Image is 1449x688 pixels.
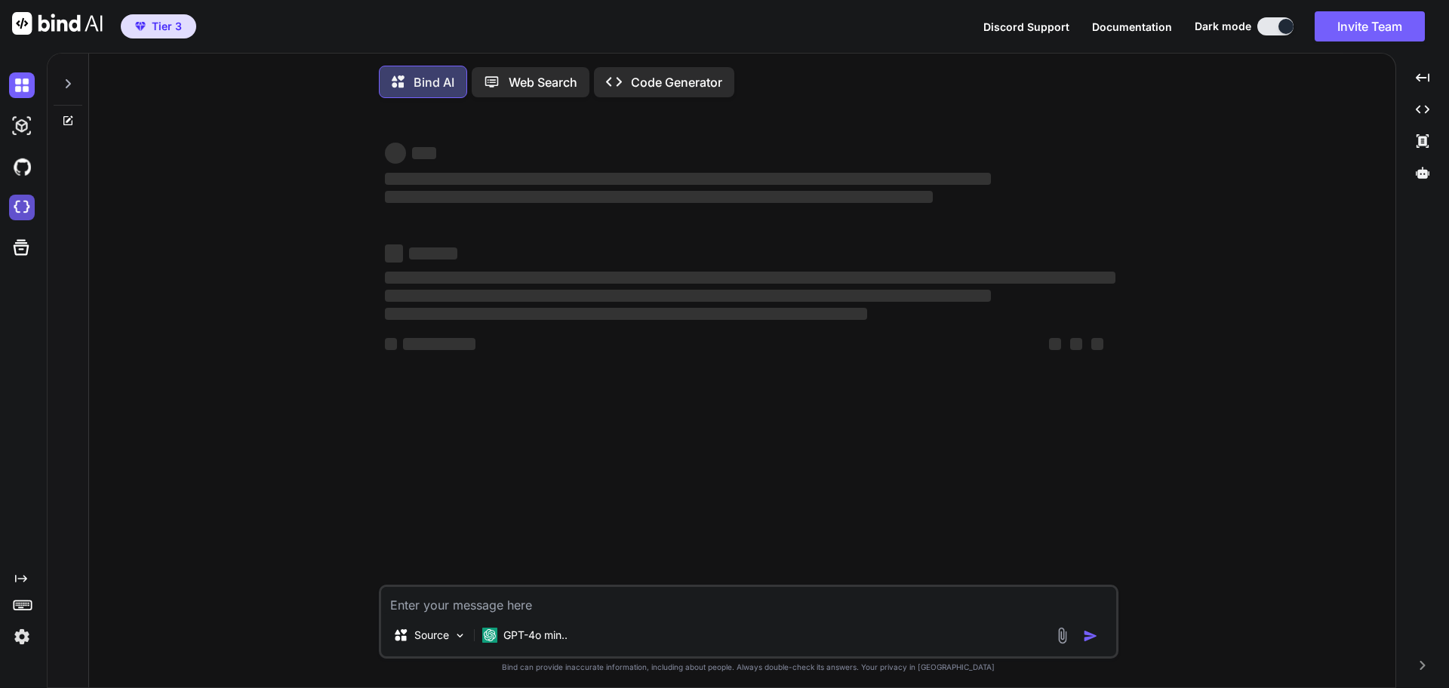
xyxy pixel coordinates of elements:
[385,308,867,320] span: ‌
[9,624,35,650] img: settings
[385,173,991,185] span: ‌
[1054,627,1071,644] img: attachment
[1092,20,1172,33] span: Documentation
[1070,338,1082,350] span: ‌
[385,244,403,263] span: ‌
[414,628,449,643] p: Source
[385,290,991,302] span: ‌
[9,72,35,98] img: darkChat
[482,628,497,643] img: GPT-4o mini
[379,662,1118,673] p: Bind can provide inaccurate information, including about people. Always double-check its answers....
[509,73,577,91] p: Web Search
[385,191,933,203] span: ‌
[414,73,454,91] p: Bind AI
[983,20,1069,33] span: Discord Support
[9,154,35,180] img: githubDark
[412,147,436,159] span: ‌
[9,195,35,220] img: cloudideIcon
[121,14,196,38] button: premiumTier 3
[385,338,397,350] span: ‌
[503,628,568,643] p: GPT-4o min..
[12,12,103,35] img: Bind AI
[152,19,182,34] span: Tier 3
[9,113,35,139] img: darkAi-studio
[983,19,1069,35] button: Discord Support
[454,629,466,642] img: Pick Models
[409,247,457,260] span: ‌
[385,272,1115,284] span: ‌
[135,22,146,31] img: premium
[1049,338,1061,350] span: ‌
[1092,19,1172,35] button: Documentation
[1315,11,1425,41] button: Invite Team
[1083,628,1098,643] img: icon
[1195,19,1251,34] span: Dark mode
[385,143,406,164] span: ‌
[631,73,722,91] p: Code Generator
[1091,338,1103,350] span: ‌
[403,338,475,350] span: ‌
